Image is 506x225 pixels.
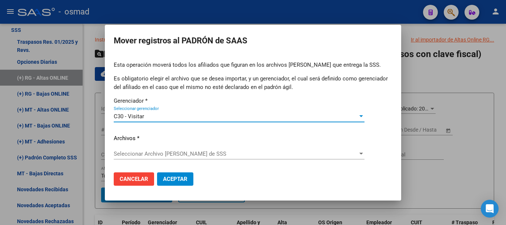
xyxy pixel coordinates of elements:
[120,176,148,182] span: Cancelar
[114,134,392,143] p: Archivos *
[114,172,154,186] button: Cancelar
[481,200,499,218] div: Open Intercom Messenger
[114,34,392,48] h2: Mover registros al PADRÓN de SAAS
[114,75,392,91] p: Es obligatorio elegir el archivo que se desea importar, y un gerenciador, el cual será definido c...
[114,97,392,105] p: Gerenciador *
[157,172,193,186] button: Aceptar
[114,113,144,120] span: C30 - Visitar
[114,61,392,69] p: Esta operación moverá todos los afiliados que figuran en los archivos [PERSON_NAME] que entrega l...
[114,150,358,157] span: Seleccionar Archivo [PERSON_NAME] de SSS
[163,176,187,182] span: Aceptar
